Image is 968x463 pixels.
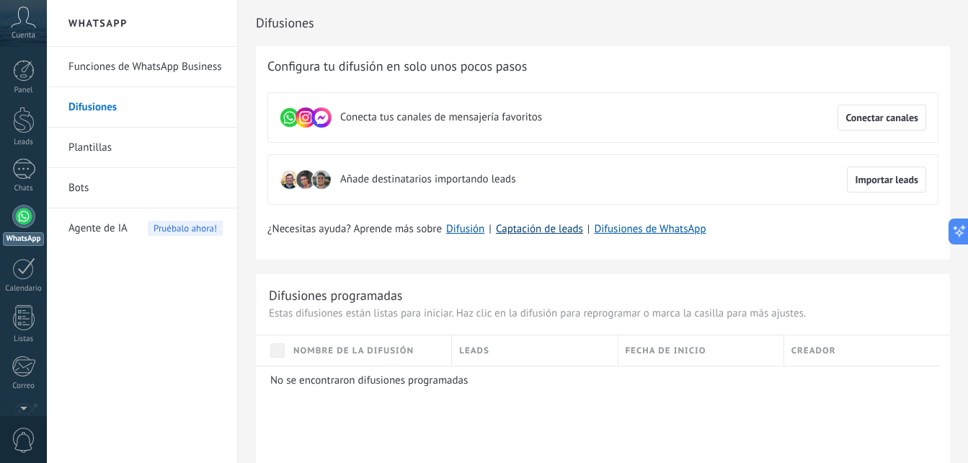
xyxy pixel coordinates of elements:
li: Funciones de WhatsApp Business [47,47,237,87]
span: Leads [459,344,489,358]
button: Conectar canales [838,105,926,131]
span: Cuenta [12,31,35,40]
p: Estas difusiones están listas para iniciar. Haz clic en la difusión para reprogramar o marca la c... [269,307,937,320]
div: WhatsApp [3,232,44,246]
li: Bots [47,168,237,208]
a: Bots [68,168,223,208]
h2: Difusiones [256,9,950,38]
span: Nombre de la difusión [293,344,414,358]
li: Difusiones [47,87,237,128]
span: Fecha de inicio [626,344,706,358]
div: Difusiones programadas [269,287,402,304]
span: Conectar canales [845,113,918,123]
span: Pruébalo ahora! [148,221,223,236]
span: Importar leads [855,175,918,185]
li: Plantillas [47,128,237,168]
p: No se encontraron difusiones programadas [270,374,929,387]
a: Agente de IAPruébalo ahora! [68,208,223,249]
img: leadIcon [280,169,300,190]
a: Captación de leads [496,222,583,236]
span: Añade destinatarios importando leads [340,172,515,187]
span: Agente de IA [68,208,128,249]
div: Panel [3,86,45,95]
span: Configura tu difusión en solo unos pocos pasos [267,58,527,75]
div: Calendario [3,284,45,294]
img: leadIcon [311,169,332,190]
div: | | [267,222,938,237]
span: Conecta tus canales de mensajería favoritos [340,110,542,125]
li: Agente de IA [47,208,237,248]
div: Listas [3,335,45,344]
a: Difusiones de WhatsApp [594,222,706,236]
span: ¿Necesitas ayuda? Aprende más sobre [267,222,442,237]
div: Correo [3,382,45,391]
div: Leads [3,138,45,147]
button: Importar leads [847,167,926,193]
a: Plantillas [68,128,223,168]
a: Difusión [446,222,484,236]
a: Difusiones [68,87,223,128]
span: Creador [791,344,836,358]
div: Chats [3,184,45,193]
img: leadIcon [296,169,316,190]
a: Funciones de WhatsApp Business [68,47,223,87]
